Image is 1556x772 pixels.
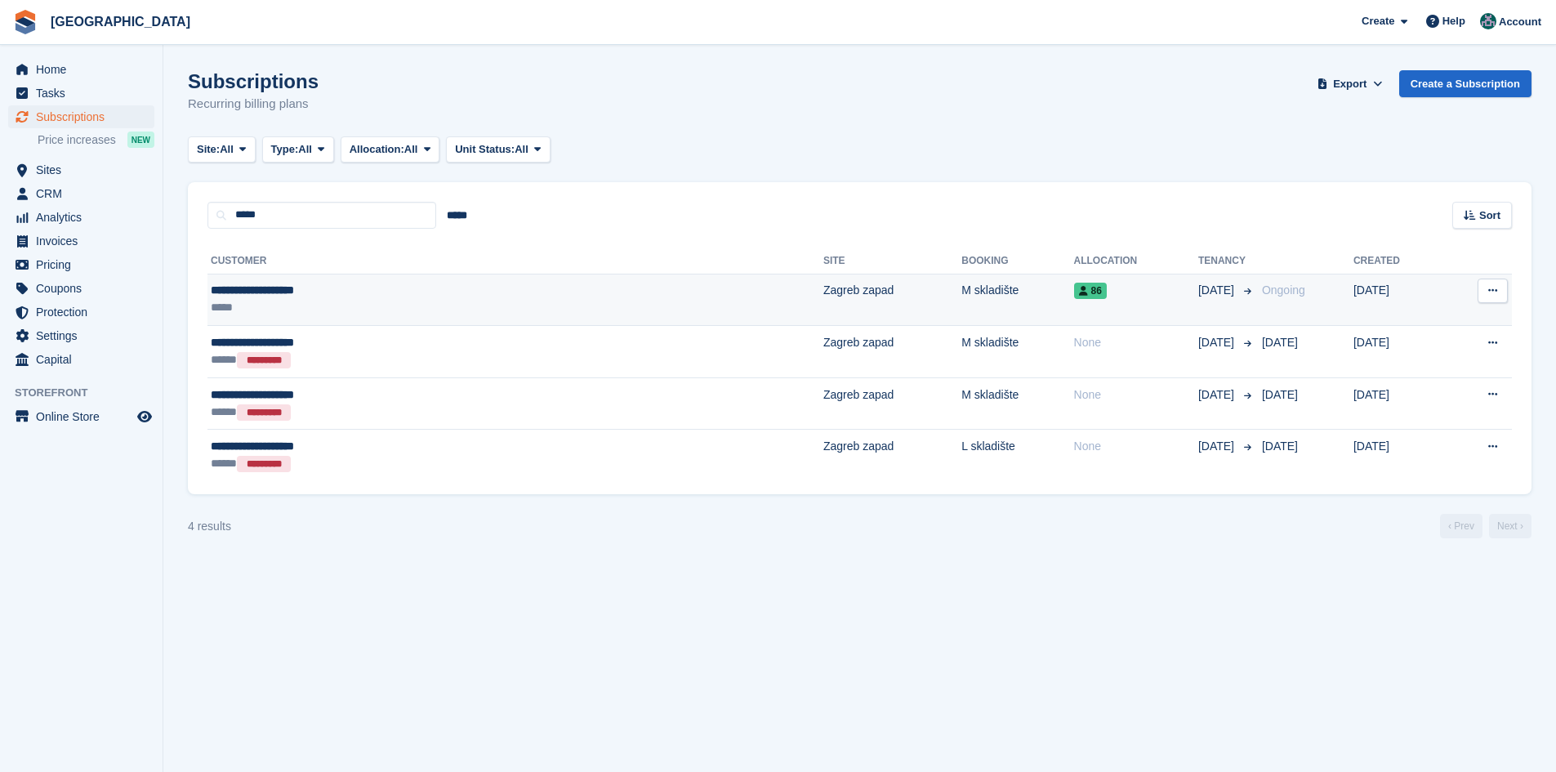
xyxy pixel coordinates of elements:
[823,248,961,274] th: Site
[36,301,134,324] span: Protection
[1262,336,1298,349] span: [DATE]
[13,10,38,34] img: stora-icon-8386f47178a22dfd0bd8f6a31ec36ba5ce8667c1dd55bd0f319d3a0aa187defe.svg
[1362,13,1394,29] span: Create
[823,377,961,430] td: Zagreb zapad
[1437,514,1535,538] nav: Page
[1353,430,1445,481] td: [DATE]
[1314,70,1386,97] button: Export
[44,8,197,35] a: [GEOGRAPHIC_DATA]
[8,58,154,81] a: menu
[207,248,823,274] th: Customer
[1262,388,1298,401] span: [DATE]
[1074,248,1198,274] th: Allocation
[8,82,154,105] a: menu
[15,385,163,401] span: Storefront
[36,158,134,181] span: Sites
[8,348,154,371] a: menu
[36,253,134,276] span: Pricing
[1480,13,1496,29] img: Željko Gobac
[38,132,116,148] span: Price increases
[350,141,404,158] span: Allocation:
[298,141,312,158] span: All
[8,230,154,252] a: menu
[823,326,961,378] td: Zagreb zapad
[188,70,319,92] h1: Subscriptions
[36,405,134,428] span: Online Store
[36,277,134,300] span: Coupons
[36,182,134,205] span: CRM
[36,82,134,105] span: Tasks
[8,301,154,324] a: menu
[1353,326,1445,378] td: [DATE]
[961,274,1073,326] td: M skladište
[1489,514,1531,538] a: Next
[1074,283,1107,299] span: 86
[8,277,154,300] a: menu
[8,105,154,128] a: menu
[262,136,334,163] button: Type: All
[1198,282,1237,299] span: [DATE]
[961,248,1073,274] th: Booking
[271,141,299,158] span: Type:
[36,324,134,347] span: Settings
[1074,438,1198,455] div: None
[1198,334,1237,351] span: [DATE]
[36,348,134,371] span: Capital
[1353,248,1445,274] th: Created
[188,95,319,114] p: Recurring billing plans
[8,253,154,276] a: menu
[188,136,256,163] button: Site: All
[961,377,1073,430] td: M skladište
[36,105,134,128] span: Subscriptions
[1198,438,1237,455] span: [DATE]
[823,274,961,326] td: Zagreb zapad
[127,132,154,148] div: NEW
[1074,334,1198,351] div: None
[36,230,134,252] span: Invoices
[8,206,154,229] a: menu
[446,136,550,163] button: Unit Status: All
[1399,70,1531,97] a: Create a Subscription
[8,158,154,181] a: menu
[1353,274,1445,326] td: [DATE]
[823,430,961,481] td: Zagreb zapad
[341,136,440,163] button: Allocation: All
[961,326,1073,378] td: M skladište
[1499,14,1541,30] span: Account
[961,430,1073,481] td: L skladište
[36,206,134,229] span: Analytics
[404,141,418,158] span: All
[1442,13,1465,29] span: Help
[1333,76,1367,92] span: Export
[36,58,134,81] span: Home
[1074,386,1198,404] div: None
[8,405,154,428] a: menu
[1353,377,1445,430] td: [DATE]
[1479,208,1500,224] span: Sort
[197,141,220,158] span: Site:
[1198,386,1237,404] span: [DATE]
[455,141,515,158] span: Unit Status:
[1262,283,1305,297] span: Ongoing
[8,324,154,347] a: menu
[1198,248,1255,274] th: Tenancy
[220,141,234,158] span: All
[515,141,528,158] span: All
[135,407,154,426] a: Preview store
[188,518,231,535] div: 4 results
[8,182,154,205] a: menu
[1262,440,1298,453] span: [DATE]
[38,131,154,149] a: Price increases NEW
[1440,514,1482,538] a: Previous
